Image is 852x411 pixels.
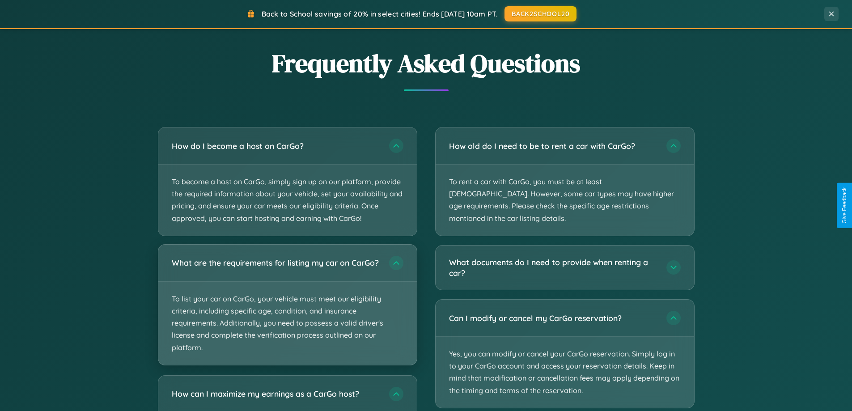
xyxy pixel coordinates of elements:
[262,9,498,18] span: Back to School savings of 20% in select cities! Ends [DATE] 10am PT.
[158,282,417,365] p: To list your car on CarGo, your vehicle must meet our eligibility criteria, including specific ag...
[449,140,657,152] h3: How old do I need to be to rent a car with CarGo?
[436,337,694,408] p: Yes, you can modify or cancel your CarGo reservation. Simply log in to your CarGo account and acc...
[449,313,657,324] h3: Can I modify or cancel my CarGo reservation?
[449,257,657,279] h3: What documents do I need to provide when renting a car?
[172,388,380,399] h3: How can I maximize my earnings as a CarGo host?
[504,6,576,21] button: BACK2SCHOOL20
[841,187,848,224] div: Give Feedback
[436,165,694,236] p: To rent a car with CarGo, you must be at least [DEMOGRAPHIC_DATA]. However, some car types may ha...
[158,46,695,81] h2: Frequently Asked Questions
[158,165,417,236] p: To become a host on CarGo, simply sign up on our platform, provide the required information about...
[172,257,380,268] h3: What are the requirements for listing my car on CarGo?
[172,140,380,152] h3: How do I become a host on CarGo?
